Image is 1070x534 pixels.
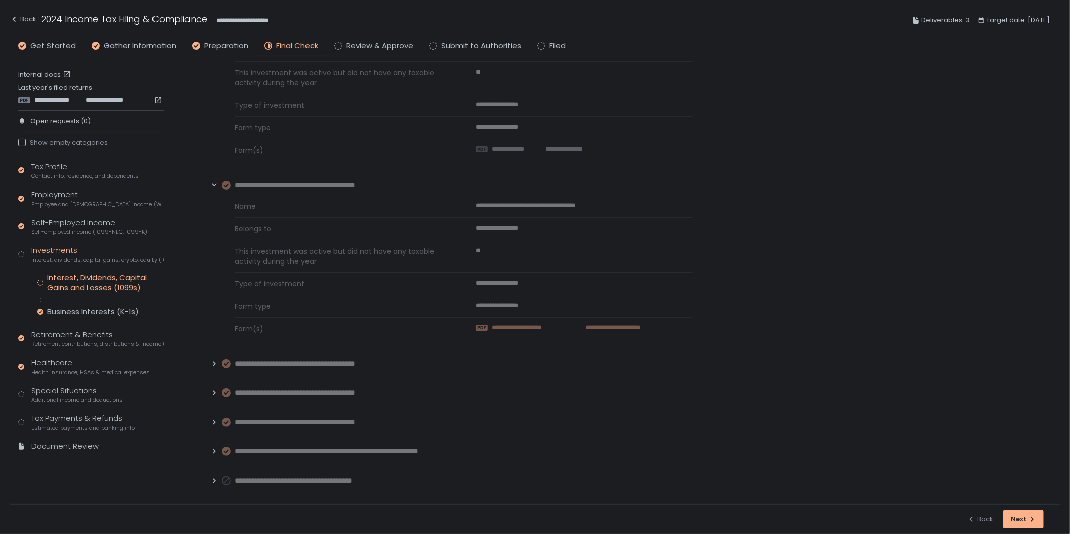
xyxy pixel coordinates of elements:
[31,340,164,348] span: Retirement contributions, distributions & income (1099-R, 5498)
[967,510,993,528] button: Back
[47,273,164,293] div: Interest, Dividends, Capital Gains and Losses (1099s)
[346,40,413,52] span: Review & Approve
[30,117,91,126] span: Open requests (0)
[235,68,451,88] span: This investment was active but did not have any taxable activity during the year
[30,40,76,52] span: Get Started
[235,246,451,266] span: This investment was active but did not have any taxable activity during the year
[31,441,99,452] div: Document Review
[276,40,318,52] span: Final Check
[31,189,164,208] div: Employment
[31,329,164,348] div: Retirement & Benefits
[31,172,139,180] span: Contact info, residence, and dependents
[31,385,123,404] div: Special Situations
[31,161,139,181] div: Tax Profile
[31,201,164,208] span: Employee and [DEMOGRAPHIC_DATA] income (W-2s)
[1011,515,1036,524] div: Next
[235,301,451,311] span: Form type
[31,424,135,432] span: Estimated payments and banking info
[235,324,451,334] span: Form(s)
[31,217,147,236] div: Self-Employed Income
[235,224,451,234] span: Belongs to
[235,123,451,133] span: Form type
[235,145,451,155] span: Form(s)
[986,14,1050,26] span: Target date: [DATE]
[31,256,164,264] span: Interest, dividends, capital gains, crypto, equity (1099s, K-1s)
[235,279,451,289] span: Type of investment
[967,515,993,524] div: Back
[31,396,123,404] span: Additional income and deductions
[31,228,147,236] span: Self-employed income (1099-NEC, 1099-K)
[31,245,164,264] div: Investments
[18,70,73,79] a: Internal docs
[235,100,451,110] span: Type of investment
[47,307,139,317] div: Business Interests (K-1s)
[18,83,164,104] div: Last year's filed returns
[921,14,969,26] span: Deliverables: 3
[31,369,150,376] span: Health insurance, HSAs & medical expenses
[235,201,451,211] span: Name
[1003,510,1044,528] button: Next
[549,40,566,52] span: Filed
[104,40,176,52] span: Gather Information
[441,40,521,52] span: Submit to Authorities
[10,13,36,25] div: Back
[204,40,248,52] span: Preparation
[31,413,135,432] div: Tax Payments & Refunds
[10,12,36,29] button: Back
[41,12,207,26] h1: 2024 Income Tax Filing & Compliance
[31,357,150,376] div: Healthcare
